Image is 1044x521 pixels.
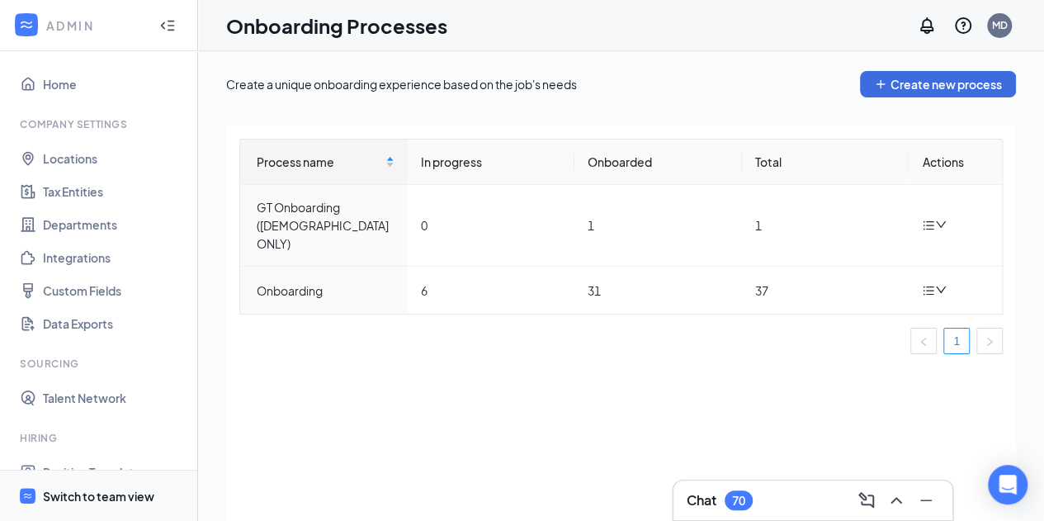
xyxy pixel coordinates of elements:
h3: Chat [687,491,716,509]
svg: WorkstreamLogo [22,490,33,501]
th: In progress [408,140,575,185]
td: 6 [408,267,575,314]
td: 1 [742,185,909,267]
th: Total [742,140,909,185]
svg: Plus [874,78,887,91]
a: Tax Entities [43,175,184,208]
td: 1 [574,185,742,267]
button: left [910,328,937,354]
a: Integrations [43,241,184,274]
a: Home [43,68,184,101]
a: Position Templates [43,456,184,489]
h1: Onboarding Processes [226,12,447,40]
svg: WorkstreamLogo [18,17,35,33]
th: Actions [909,140,1002,185]
th: Onboarded [574,140,742,185]
button: ChevronUp [883,487,909,514]
span: right [985,337,994,347]
div: Create a unique onboarding experience based on the job's needs [226,76,577,92]
td: 31 [574,267,742,314]
svg: Minimize [916,490,936,510]
span: down [935,284,947,296]
span: left [919,337,928,347]
div: MD [992,18,1008,32]
svg: QuestionInfo [953,16,973,36]
a: Data Exports [43,307,184,340]
div: Switch to team view [43,488,154,504]
button: ComposeMessage [853,487,880,514]
button: Minimize [913,487,939,514]
svg: ComposeMessage [857,490,876,510]
span: Process name [257,153,382,171]
div: Open Intercom Messenger [988,465,1027,504]
div: Onboarding [257,282,394,300]
span: down [935,219,947,230]
a: Custom Fields [43,274,184,307]
li: 1 [943,328,970,354]
td: 0 [408,185,575,267]
a: Locations [43,142,184,175]
div: Company Settings [20,117,181,131]
li: Next Page [976,328,1003,354]
div: 70 [732,494,745,508]
div: Hiring [20,431,181,445]
div: GT Onboarding ([DEMOGRAPHIC_DATA] ONLY) [257,198,394,253]
button: PlusCreate new process [860,71,1016,97]
div: Sourcing [20,357,181,371]
svg: ChevronUp [886,490,906,510]
svg: Collapse [159,17,176,34]
li: Previous Page [910,328,937,354]
a: Talent Network [43,381,184,414]
a: 1 [944,329,969,353]
span: bars [922,284,935,297]
td: 37 [742,267,909,314]
button: right [976,328,1003,354]
span: bars [922,219,935,232]
svg: Notifications [917,16,937,36]
div: ADMIN [46,17,144,34]
a: Departments [43,208,184,241]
